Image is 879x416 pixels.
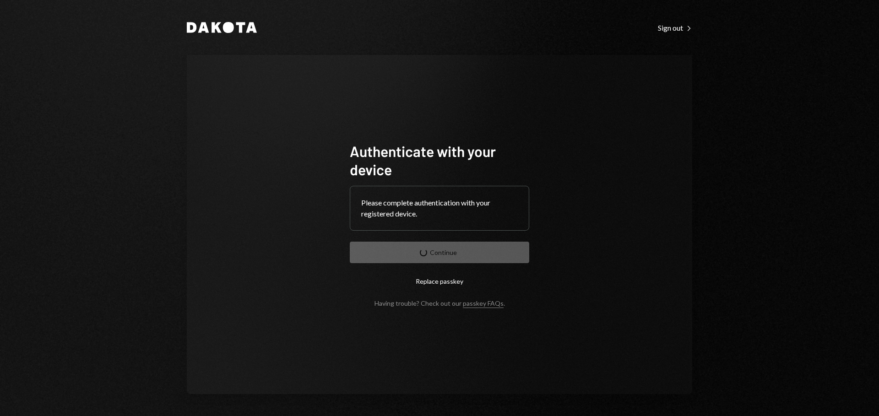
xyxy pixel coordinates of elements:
[361,197,518,219] div: Please complete authentication with your registered device.
[350,142,529,178] h1: Authenticate with your device
[658,23,692,32] div: Sign out
[374,299,505,307] div: Having trouble? Check out our .
[658,22,692,32] a: Sign out
[463,299,504,308] a: passkey FAQs
[350,270,529,292] button: Replace passkey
